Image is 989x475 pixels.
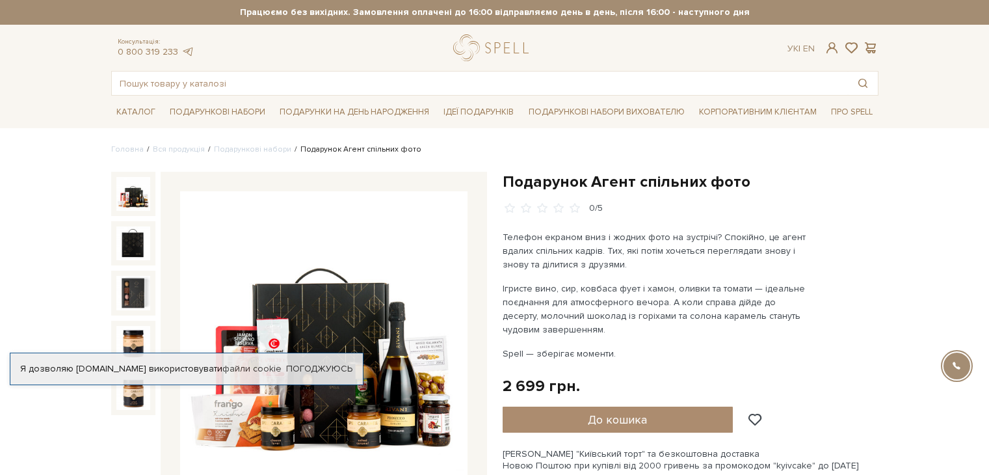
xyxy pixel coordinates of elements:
[111,144,144,154] a: Головна
[826,102,878,122] a: Про Spell
[116,326,150,360] img: Подарунок Агент спільних фото
[848,72,878,95] button: Пошук товару у каталозі
[503,347,808,360] p: Spell — зберігає моменти.
[589,202,603,215] div: 0/5
[118,46,178,57] a: 0 800 319 233
[116,177,150,211] img: Подарунок Агент спільних фото
[503,376,580,396] div: 2 699 грн.
[111,102,161,122] a: Каталог
[438,102,519,122] a: Ідеї подарунків
[588,413,647,427] span: До кошика
[453,34,534,61] a: logo
[503,448,878,472] div: [PERSON_NAME] "Київський торт" та безкоштовна доставка Новою Поштою при купівлі від 2000 гривень ...
[803,43,815,54] a: En
[181,46,194,57] a: telegram
[118,38,194,46] span: Консультація:
[274,102,434,122] a: Подарунки на День народження
[165,102,270,122] a: Подарункові набори
[111,7,878,18] strong: Працюємо без вихідних. Замовлення оплачені до 16:00 відправляємо день в день, після 16:00 - насту...
[286,363,352,375] a: Погоджуюсь
[116,226,150,260] img: Подарунок Агент спільних фото
[694,101,822,123] a: Корпоративним клієнтам
[503,282,808,336] p: Ігристе вино, сир, ковбаса фует і хамон, оливки та томати — ідеальне поєднання для атмосферного в...
[222,363,282,374] a: файли cookie
[116,375,150,409] img: Подарунок Агент спільних фото
[523,101,690,123] a: Подарункові набори вихователю
[10,363,363,375] div: Я дозволяю [DOMAIN_NAME] використовувати
[787,43,815,55] div: Ук
[503,407,733,433] button: До кошика
[503,172,878,192] h1: Подарунок Агент спільних фото
[214,144,291,154] a: Подарункові набори
[291,144,421,156] li: Подарунок Агент спільних фото
[112,72,848,95] input: Пошук товару у каталозі
[503,230,808,271] p: Телефон екраном вниз і жодних фото на зустрічі? Спокійно, це агент вдалих спільних кадрів. Тих, я...
[798,43,800,54] span: |
[116,276,150,310] img: Подарунок Агент спільних фото
[153,144,205,154] a: Вся продукція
